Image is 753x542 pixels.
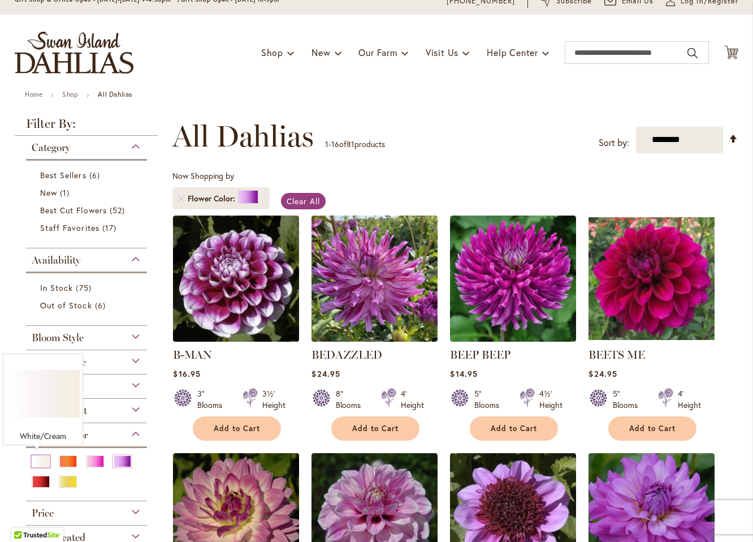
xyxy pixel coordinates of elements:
[188,193,238,204] span: Flower Color
[15,32,133,74] a: store logo
[60,187,72,199] span: 1
[588,333,715,344] a: BEETS ME
[450,216,576,342] img: BEEP BEEP
[40,187,57,198] span: New
[599,132,629,153] label: Sort by:
[40,222,136,234] a: Staff Favorites
[491,424,537,433] span: Add to Cart
[331,416,419,441] button: Add to Cart
[102,222,119,234] span: 17
[40,299,136,311] a: Out of Stock 6
[40,282,73,293] span: In Stock
[178,195,185,202] a: Remove Flower Color Purple
[331,139,339,149] span: 16
[15,118,158,136] strong: Filter By:
[172,119,314,153] span: All Dahlias
[173,348,212,362] a: B-MAN
[470,416,558,441] button: Add to Cart
[281,193,326,209] a: Clear All
[588,216,715,342] img: BEETS ME
[32,254,80,266] span: Availability
[336,388,367,411] div: 8" Blooms
[311,348,382,362] a: BEDAZZLED
[8,502,40,534] iframe: Launch Accessibility Center
[325,139,328,149] span: 1
[40,169,136,181] a: Best Sellers
[613,388,644,411] div: 5" Blooms
[40,205,107,216] span: Best Cut Flowers
[173,368,200,379] span: $16.95
[98,90,132,98] strong: All Dahlias
[450,348,510,362] a: BEEP BEEP
[347,139,354,149] span: 81
[352,424,399,433] span: Add to Cart
[172,170,234,181] span: Now Shopping by
[40,300,92,311] span: Out of Stock
[25,90,42,98] a: Home
[40,187,136,199] a: New
[311,368,340,379] span: $24.95
[110,204,128,216] span: 52
[358,46,397,58] span: Our Farm
[608,416,696,441] button: Add to Cart
[197,388,229,411] div: 3" Blooms
[678,388,701,411] div: 4' Height
[539,388,562,411] div: 4½' Height
[32,332,84,344] span: Bloom Style
[40,222,99,233] span: Staff Favorites
[588,348,645,362] a: BEETS ME
[487,46,538,58] span: Help Center
[32,141,70,154] span: Category
[474,388,506,411] div: 5" Blooms
[173,216,299,342] img: B-MAN
[6,431,80,442] div: White/Cream
[629,424,676,433] span: Add to Cart
[262,388,285,411] div: 3½' Height
[287,196,320,207] span: Clear All
[261,46,283,58] span: Shop
[89,169,103,181] span: 6
[325,135,385,153] p: - of products
[214,424,260,433] span: Add to Cart
[32,507,54,519] span: Price
[95,299,109,311] span: 6
[40,170,86,180] span: Best Sellers
[311,333,438,344] a: Bedazzled
[450,368,477,379] span: $14.95
[450,333,576,344] a: BEEP BEEP
[40,204,136,216] a: Best Cut Flowers
[193,416,281,441] button: Add to Cart
[311,216,438,342] img: Bedazzled
[401,388,424,411] div: 4' Height
[311,46,330,58] span: New
[173,333,299,344] a: B-MAN
[40,282,136,294] a: In Stock 75
[426,46,458,58] span: Visit Us
[588,368,617,379] span: $24.95
[76,282,94,294] span: 75
[62,90,78,98] a: Shop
